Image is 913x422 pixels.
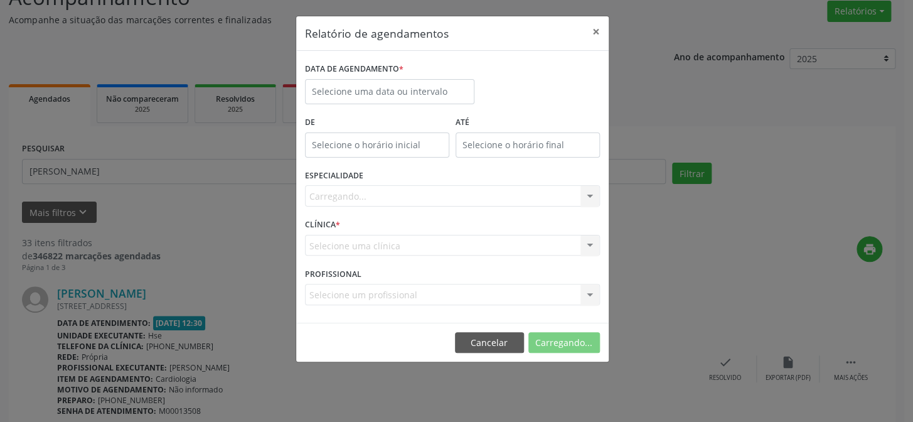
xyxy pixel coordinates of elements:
button: Close [584,16,609,47]
label: ATÉ [456,113,600,133]
button: Carregando... [528,332,600,354]
label: ESPECIALIDADE [305,166,363,186]
input: Selecione uma data ou intervalo [305,79,474,104]
input: Selecione o horário inicial [305,133,449,158]
label: CLÍNICA [305,215,340,235]
h5: Relatório de agendamentos [305,25,449,41]
label: PROFISSIONAL [305,264,361,284]
input: Selecione o horário final [456,133,600,158]
label: DATA DE AGENDAMENTO [305,60,403,79]
label: De [305,113,449,133]
button: Cancelar [455,332,524,354]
